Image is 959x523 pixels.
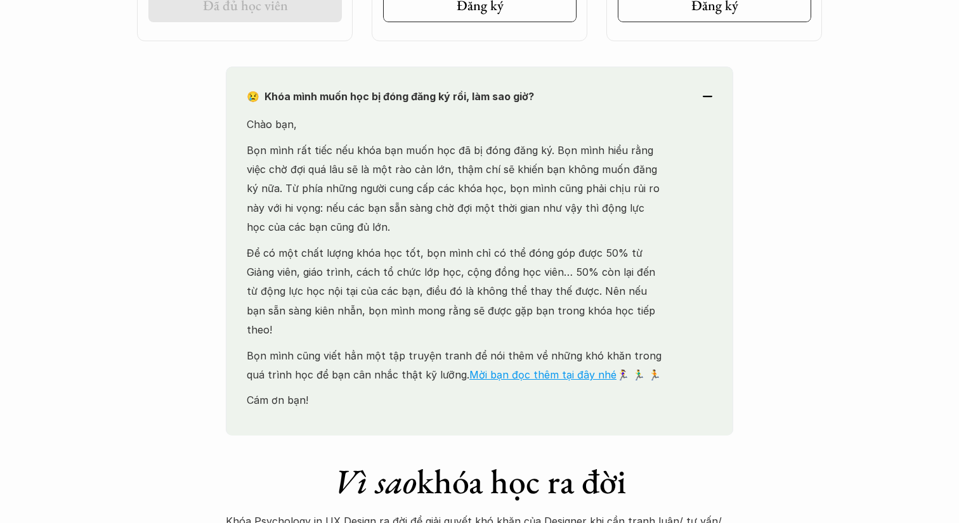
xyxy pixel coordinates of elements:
[247,90,534,103] strong: 😢 Khóa mình muốn học bị đóng đăng ký rồi, làm sao giờ?
[469,368,616,381] a: Mời bạn đọc thêm tại đây nhé
[247,391,666,410] p: Cám ơn bạn!
[247,141,666,237] p: Bọn mình rất tiếc nếu khóa bạn muốn học đã bị đóng đăng ký. Bọn mình hiểu rằng việc chờ đợi quá l...
[247,346,666,385] p: Bọn mình cũng viết hẳn một tập truyện tranh để nói thêm về những khó khăn trong quá trình học để ...
[334,459,417,503] em: Vì sao
[226,461,733,502] h1: khóa học ra đời
[247,115,666,134] p: Chào bạn,
[247,243,666,340] p: Để có một chất lượng khóa học tốt, bọn mình chỉ có thể đóng góp được 50% từ Giảng viên, giáo trìn...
